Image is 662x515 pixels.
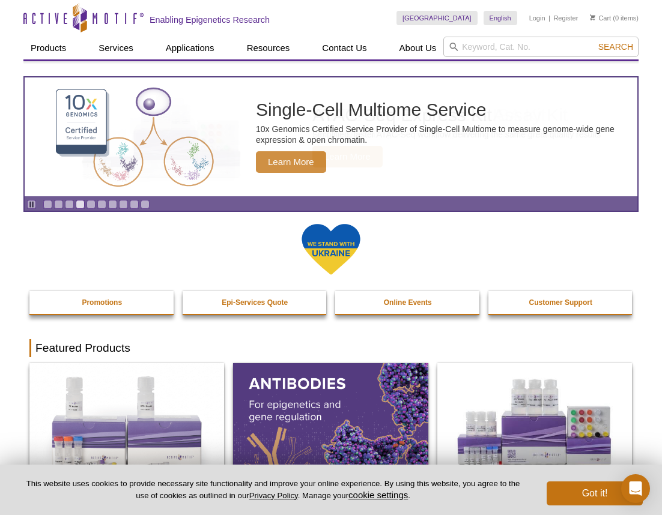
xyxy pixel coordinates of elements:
[437,363,632,481] img: CUT&Tag-IT® Express Assay Kit
[595,41,637,52] button: Search
[54,200,63,209] a: Go to slide 2
[76,200,85,209] a: Go to slide 4
[87,200,96,209] a: Go to slide 5
[553,14,578,22] a: Register
[301,223,361,276] img: We Stand With Ukraine
[256,101,631,119] h2: Single-Cell Multiome Service
[159,37,222,59] a: Applications
[141,200,150,209] a: Go to slide 10
[130,200,139,209] a: Go to slide 9
[384,298,432,307] strong: Online Events
[547,481,643,505] button: Got it!
[348,490,408,500] button: cookie settings
[43,200,52,209] a: Go to slide 1
[256,151,326,173] span: Learn More
[150,14,270,25] h2: Enabling Epigenetics Research
[25,77,637,196] article: Single-Cell Multiome Service
[29,339,633,357] h2: Featured Products
[548,11,550,25] li: |
[240,37,297,59] a: Resources
[396,11,478,25] a: [GEOGRAPHIC_DATA]
[256,124,631,145] p: 10x Genomics Certified Service Provider of Single-Cell Multiome to measure genome-wide gene expre...
[484,11,517,25] a: English
[25,77,637,196] a: Single-Cell Multiome Service Single-Cell Multiome Service 10x Genomics Certified Service Provider...
[29,291,175,314] a: Promotions
[108,200,117,209] a: Go to slide 7
[488,291,634,314] a: Customer Support
[392,37,444,59] a: About Us
[335,291,481,314] a: Online Events
[91,37,141,59] a: Services
[27,200,36,209] a: Toggle autoplay
[590,14,611,22] a: Cart
[183,291,328,314] a: Epi-Services Quote
[119,200,128,209] a: Go to slide 8
[233,363,428,481] img: All Antibodies
[529,14,545,22] a: Login
[97,200,106,209] a: Go to slide 6
[443,37,639,57] input: Keyword, Cat. No.
[590,14,595,20] img: Your Cart
[19,478,527,501] p: This website uses cookies to provide necessary site functionality and improve your online experie...
[29,363,224,481] img: DNA Library Prep Kit for Illumina
[598,42,633,52] span: Search
[44,82,225,192] img: Single-Cell Multiome Service
[65,200,74,209] a: Go to slide 3
[315,37,374,59] a: Contact Us
[249,491,298,500] a: Privacy Policy
[222,298,288,307] strong: Epi-Services Quote
[23,37,73,59] a: Products
[82,298,122,307] strong: Promotions
[621,474,650,503] div: Open Intercom Messenger
[590,11,639,25] li: (0 items)
[529,298,592,307] strong: Customer Support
